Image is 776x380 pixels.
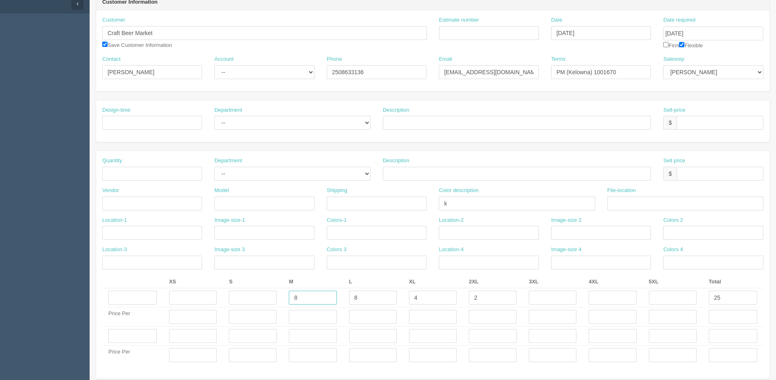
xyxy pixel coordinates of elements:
[214,187,229,194] label: Model
[551,55,565,63] label: Terms
[663,116,677,130] div: $
[383,106,409,114] label: Description
[663,16,695,24] label: Date required
[102,246,127,254] label: Location-3
[102,217,127,224] label: Location-1
[551,16,562,24] label: Date
[102,16,427,49] div: Save Customer Information
[403,276,463,288] th: XL
[607,187,636,194] label: File-location
[439,246,464,254] label: Location-4
[439,217,464,224] label: Location-2
[663,16,763,49] div: Firm Flexible
[327,55,342,63] label: Phone
[663,157,685,165] label: Sell price
[163,276,223,288] th: XS
[102,55,121,63] label: Contact
[439,55,452,63] label: Email
[214,106,242,114] label: Department
[214,246,244,254] label: Image-size 3
[102,346,163,365] td: Price Per
[663,167,677,181] div: $
[663,217,683,224] label: Colors 2
[223,276,283,288] th: S
[703,276,763,288] th: Total
[663,246,683,254] label: Colors 4
[102,307,163,327] td: Price Per
[439,187,479,194] label: Color description
[327,187,347,194] label: Shipping
[327,217,347,224] label: Colors-1
[102,157,122,165] label: Quantity
[214,55,233,63] label: Account
[102,16,125,24] label: Customer
[463,276,523,288] th: 2XL
[102,187,119,194] label: Vendor
[102,26,427,40] input: Enter customer name
[214,217,245,224] label: Image-size-1
[327,246,346,254] label: Colors 3
[343,276,403,288] th: L
[551,217,581,224] label: Image-size 2
[102,106,130,114] label: Design-time
[439,16,479,24] label: Estimate number
[663,55,684,63] label: Salesrep
[663,106,685,114] label: Sell-price
[551,246,581,254] label: Image-size 4
[283,276,343,288] th: M
[643,276,703,288] th: 5XL
[583,276,642,288] th: 4XL
[383,157,409,165] label: Description
[523,276,583,288] th: 3XL
[214,157,242,165] label: Department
